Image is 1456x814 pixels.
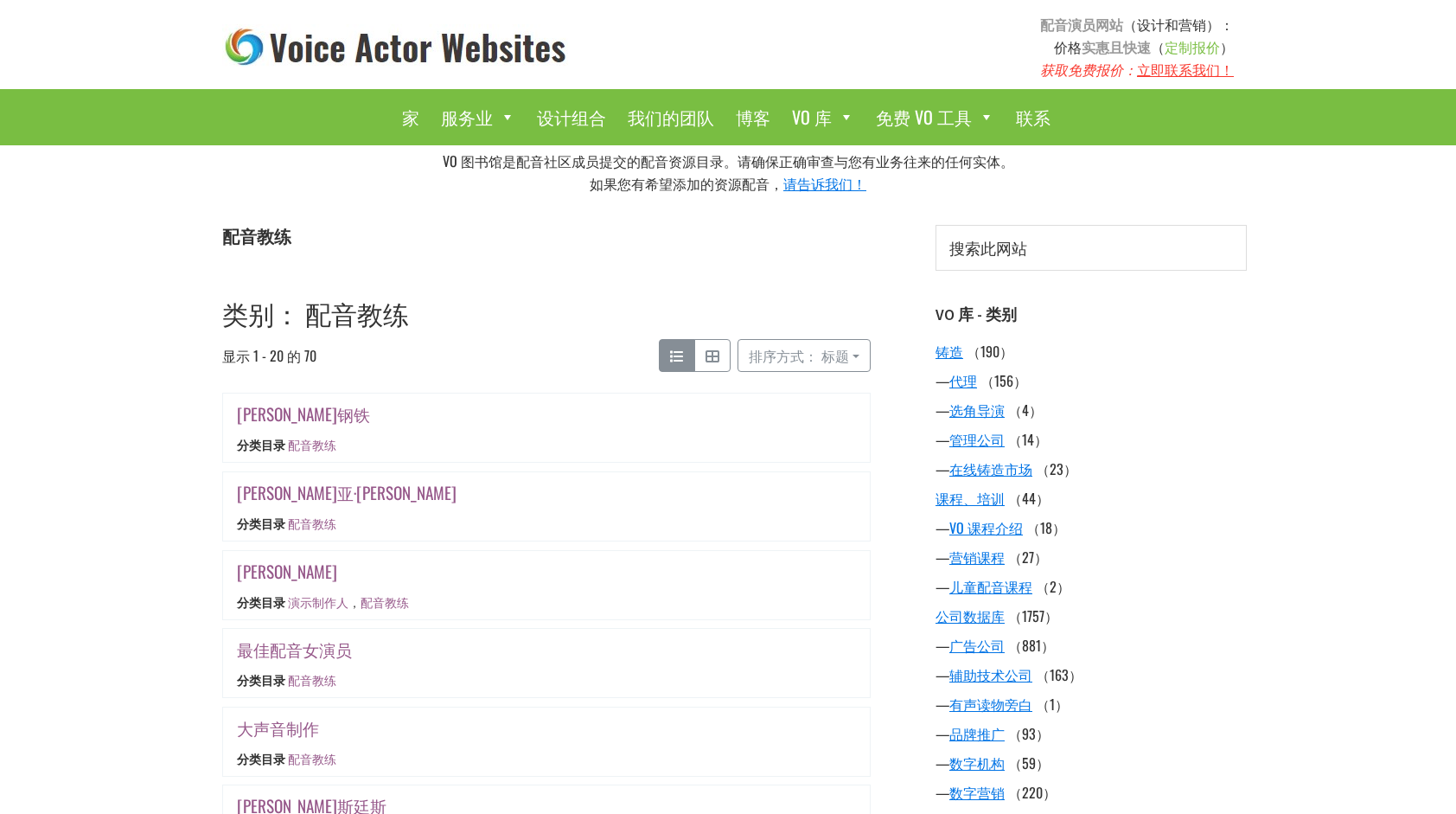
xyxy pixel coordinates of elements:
[1007,98,1059,137] a: 联系
[222,227,871,247] h1: 配音教练
[980,370,1027,391] span: （156）
[288,436,336,454] a: 配音教练
[1036,664,1082,685] span: （163）
[209,145,1247,199] div: VO 图书馆是配音社区成员提交的配音资源目录。请确保正确审查与您有业务往来的任何实体。 如果您有希望添加的资源配音，
[237,715,319,740] a: 大声音制作
[1008,547,1048,567] span: （27）
[432,98,524,137] a: 服务业
[1036,458,1077,479] span: （23）
[936,429,1247,450] div: —
[237,670,285,689] div: 分类目录
[738,339,871,372] button: 排序方式： 标题
[1026,517,1066,538] span: （18）
[792,104,832,130] font: VO 库
[949,576,1032,597] a: 儿童配音课程
[1008,753,1050,773] span: （59）
[936,225,1247,271] input: 搜索此网站
[936,400,1247,420] div: —
[967,341,1013,362] span: （190）
[867,98,1003,137] a: 免费 VO 工具
[393,98,428,137] a: 家
[949,635,1005,656] a: 广告公司
[288,670,336,689] a: 配音教练
[936,458,1247,479] div: —
[936,694,1247,715] div: —
[361,593,409,611] a: 配音教练
[949,547,1005,567] a: 营销课程
[1008,400,1043,420] span: （4）
[441,104,493,130] font: 服务业
[288,593,348,611] a: 演示制作人
[949,694,1032,715] a: 有声读物旁白
[936,606,1005,626] a: 公司数据库
[1040,14,1123,35] strong: 配音演员网站
[936,753,1247,773] div: —
[237,593,285,611] div: 分类目录
[1137,59,1234,80] a: 立即联系我们！
[237,749,285,767] div: 分类目录
[936,635,1247,656] div: —
[949,782,1005,803] a: 数字营销
[949,370,977,391] a: 代理
[949,517,1023,538] a: VO 课程介绍
[936,488,1005,509] a: 课程、培训
[1040,59,1137,80] em: 获取免费报价：
[237,401,370,426] a: [PERSON_NAME]钢铁
[1165,36,1220,57] span: 定制报价
[783,173,866,194] a: 请告诉我们！
[949,664,1032,685] a: 辅助技术公司
[528,98,615,137] a: 设计组合
[936,576,1247,597] div: —
[936,517,1247,538] div: —
[288,593,409,611] div: ，
[1008,429,1048,450] span: （14）
[288,514,336,532] a: 配音教练
[949,400,1005,420] a: 选角导演
[936,370,1247,391] div: —
[1036,694,1069,715] span: （1）
[222,298,409,331] a: 类别： 配音教练
[222,24,570,70] img: voice_actor_websites_logo
[936,341,963,362] a: 铸造
[936,664,1247,685] div: —
[1008,606,1058,626] span: （1757）
[949,753,1005,773] a: 数字机构
[1008,782,1057,803] span: （220）
[1008,723,1050,744] span: （93）
[237,559,337,584] a: [PERSON_NAME]
[876,104,972,130] font: 免费 VO 工具
[237,436,285,454] div: 分类目录
[783,98,863,137] a: VO 库
[949,723,1005,744] a: 品牌推广
[237,514,285,532] div: 分类目录
[1008,635,1055,656] span: （881）
[936,547,1247,567] div: —
[741,13,1234,80] p: （设计和营销）： 价格 （ ）
[619,98,723,137] a: 我们的团队
[936,305,1247,324] h3: VO 库 - 类别
[1008,488,1050,509] span: （44）
[288,749,336,767] a: 配音教练
[949,458,1032,479] a: 在线铸造市场
[237,480,457,505] a: [PERSON_NAME]亚·[PERSON_NAME]
[1036,576,1070,597] span: （2）
[237,637,352,662] a: 最佳配音女演员
[727,98,779,137] a: 博客
[936,723,1247,744] div: —
[936,782,1247,803] div: —
[949,429,1005,450] a: 管理公司
[222,339,316,372] span: 显示 1 - 20 的 70
[1082,36,1151,57] strong: 实惠且快速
